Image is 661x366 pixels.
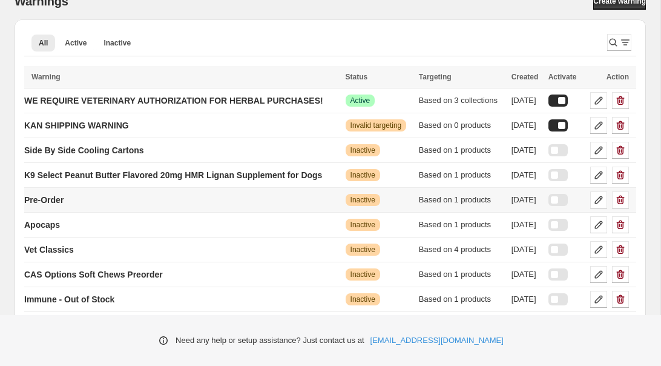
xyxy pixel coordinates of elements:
span: Action [607,73,629,81]
p: Pre-Order [24,194,64,206]
div: Based on 1 products [419,293,504,305]
span: Inactive [104,38,131,48]
div: Based on 3 collections [419,95,504,107]
p: Immune - Out of Stock [24,293,114,305]
div: Based on 1 products [419,268,504,281]
p: KAN SHIPPING WARNING [24,119,129,131]
span: Active [350,96,370,105]
span: Invalid targeting [350,121,402,130]
span: Inactive [350,220,375,230]
a: Pre-Order [24,190,64,210]
span: Inactive [350,294,375,304]
div: Based on 1 products [419,144,504,156]
button: Search and filter results [607,34,631,51]
div: [DATE] [511,169,541,181]
div: Based on 1 products [419,169,504,181]
a: WE REQUIRE VETERINARY AUTHORIZATION FOR HERBAL PURCHASES! [24,91,323,110]
div: [DATE] [511,219,541,231]
span: Inactive [350,270,375,279]
a: Vet Classics [24,240,74,259]
span: All [39,38,48,48]
span: Created [511,73,539,81]
div: [DATE] [511,293,541,305]
span: Targeting [419,73,452,81]
p: Side By Side Cooling Cartons [24,144,144,156]
p: K9 Select Peanut Butter Flavored 20mg HMR Lignan Supplement for Dogs [24,169,322,181]
div: Based on 4 products [419,244,504,256]
a: CAS Options Soft Chews Preorder [24,265,163,284]
span: Inactive [350,170,375,180]
span: Inactive [350,195,375,205]
a: Apocaps [24,215,60,235]
div: [DATE] [511,95,541,107]
a: Immune - Out of Stock [24,290,114,309]
span: Activate [548,73,577,81]
a: **CLEARANCE 50% OFF! (Product is Best By 01/2024)** [24,314,248,334]
div: Based on 1 products [419,194,504,206]
span: Inactive [350,145,375,155]
a: Side By Side Cooling Cartons [24,141,144,160]
p: WE REQUIRE VETERINARY AUTHORIZATION FOR HERBAL PURCHASES! [24,95,323,107]
span: Active [65,38,87,48]
p: Vet Classics [24,244,74,256]
span: Warning [31,73,61,81]
p: CAS Options Soft Chews Preorder [24,268,163,281]
div: [DATE] [511,268,541,281]
div: Based on 1 products [419,219,504,231]
a: K9 Select Peanut Butter Flavored 20mg HMR Lignan Supplement for Dogs [24,165,322,185]
span: Inactive [350,245,375,255]
a: KAN SHIPPING WARNING [24,116,129,135]
span: Status [346,73,368,81]
div: [DATE] [511,119,541,131]
div: [DATE] [511,144,541,156]
div: [DATE] [511,194,541,206]
div: [DATE] [511,244,541,256]
p: Apocaps [24,219,60,231]
a: [EMAIL_ADDRESS][DOMAIN_NAME] [370,334,504,347]
div: Based on 0 products [419,119,504,131]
